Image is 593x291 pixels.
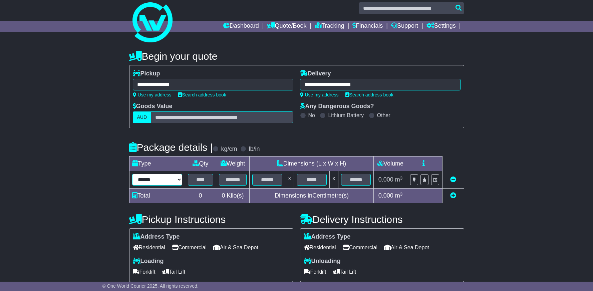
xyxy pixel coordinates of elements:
[133,70,160,77] label: Pickup
[328,112,364,118] label: Lithium Battery
[395,192,403,199] span: m
[300,214,464,225] h4: Delivery Instructions
[374,157,407,171] td: Volume
[300,92,339,97] a: Use my address
[450,176,456,183] a: Remove this item
[391,21,418,32] a: Support
[333,267,356,277] span: Tail Lift
[450,192,456,199] a: Add new item
[221,145,237,153] label: kg/cm
[129,214,293,225] h4: Pickup Instructions
[395,176,403,183] span: m
[378,192,393,199] span: 0.000
[285,171,294,189] td: x
[426,21,456,32] a: Settings
[102,283,199,289] span: © One World Courier 2025. All rights reserved.
[300,103,374,110] label: Any Dangerous Goods?
[400,176,403,181] sup: 3
[249,145,260,153] label: lb/in
[129,189,185,203] td: Total
[329,171,338,189] td: x
[250,157,374,171] td: Dimensions (L x W x H)
[129,157,185,171] td: Type
[185,157,216,171] td: Qty
[250,189,374,203] td: Dimensions in Centimetre(s)
[133,258,164,265] label: Loading
[133,267,156,277] span: Forklift
[304,233,351,241] label: Address Type
[378,176,393,183] span: 0.000
[129,51,464,62] h4: Begin your quote
[133,242,165,253] span: Residential
[133,111,152,123] label: AUD
[222,192,225,199] span: 0
[216,157,250,171] td: Weight
[304,267,326,277] span: Forklift
[377,112,390,118] label: Other
[267,21,306,32] a: Quote/Book
[315,21,344,32] a: Tracking
[400,192,403,197] sup: 3
[133,92,172,97] a: Use my address
[343,242,377,253] span: Commercial
[133,233,180,241] label: Address Type
[129,142,213,153] h4: Package details |
[345,92,393,97] a: Search address book
[384,242,429,253] span: Air & Sea Depot
[352,21,383,32] a: Financials
[178,92,226,97] a: Search address book
[304,242,336,253] span: Residential
[300,70,331,77] label: Delivery
[185,189,216,203] td: 0
[216,189,250,203] td: Kilo(s)
[304,258,341,265] label: Unloading
[172,242,207,253] span: Commercial
[223,21,259,32] a: Dashboard
[213,242,258,253] span: Air & Sea Depot
[162,267,186,277] span: Tail Lift
[133,103,173,110] label: Goods Value
[308,112,315,118] label: No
